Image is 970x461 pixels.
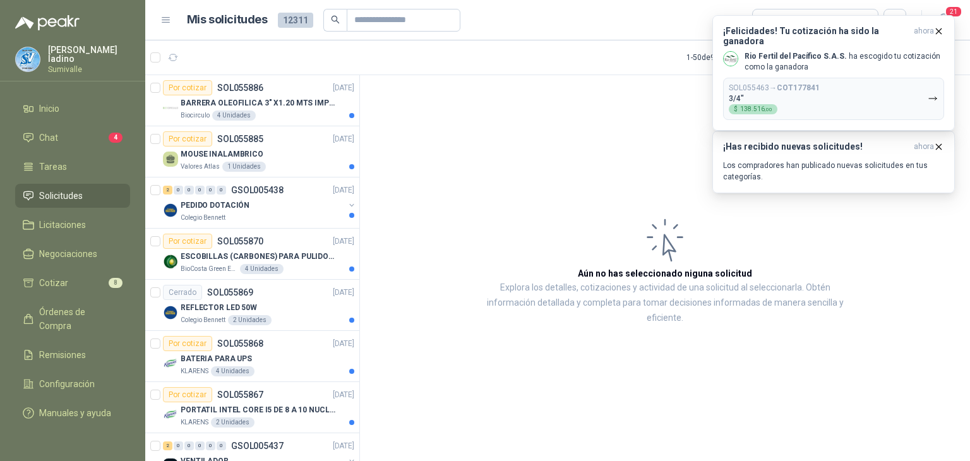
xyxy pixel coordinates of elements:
[39,218,86,232] span: Licitaciones
[333,184,354,196] p: [DATE]
[195,186,205,195] div: 0
[15,300,130,338] a: Órdenes de Compra
[181,264,237,274] p: BioCosta Green Energy S.A.S
[109,278,123,288] span: 8
[15,372,130,396] a: Configuración
[145,280,359,331] a: CerradoSOL055869[DATE] Company LogoREFLECTOR LED 50WColegio Bennett2 Unidades
[206,186,215,195] div: 0
[240,264,284,274] div: 4 Unidades
[724,52,738,66] img: Company Logo
[333,440,354,452] p: [DATE]
[181,366,208,376] p: KLARENS
[163,203,178,218] img: Company Logo
[39,247,97,261] span: Negociaciones
[163,234,212,249] div: Por cotizar
[745,51,944,73] p: ha escogido tu cotización como la ganadora
[228,315,272,325] div: 2 Unidades
[39,348,86,362] span: Remisiones
[729,83,820,93] p: SOL055463 →
[217,390,263,399] p: SOL055867
[163,285,202,300] div: Cerrado
[723,78,944,120] button: SOL055463→COT1778413/4"$138.516,00
[932,9,955,32] button: 21
[181,148,263,160] p: MOUSE INALAMBRICO
[578,266,752,280] h3: Aún no has seleccionado niguna solicitud
[181,200,249,212] p: PEDIDO DOTACIÓN
[145,126,359,177] a: Por cotizarSOL055885[DATE] MOUSE INALAMBRICOValores Atlas1 Unidades
[217,441,226,450] div: 0
[195,441,205,450] div: 0
[163,356,178,371] img: Company Logo
[163,407,178,422] img: Company Logo
[15,271,130,295] a: Cotizar8
[723,160,944,183] p: Los compradores han publicado nuevas solicitudes en tus categorías.
[39,131,58,145] span: Chat
[181,353,252,365] p: BATERIA PARA UPS
[729,104,777,114] div: $
[163,441,172,450] div: 2
[145,382,359,433] a: Por cotizarSOL055867[DATE] Company LogoPORTATIL INTEL CORE I5 DE 8 A 10 NUCLEOSKLARENS2 Unidades
[712,131,955,193] button: ¡Has recibido nuevas solicitudes!ahora Los compradores han publicado nuevas solicitudes en tus ca...
[181,251,338,263] p: ESCOBILLAS (CARBONES) PARA PULIDORA DEWALT
[211,417,254,428] div: 2 Unidades
[15,184,130,208] a: Solicitudes
[231,186,284,195] p: GSOL005438
[212,111,256,121] div: 4 Unidades
[181,315,225,325] p: Colegio Bennett
[333,133,354,145] p: [DATE]
[217,339,263,348] p: SOL055868
[181,302,257,314] p: REFLECTOR LED 50W
[48,45,130,63] p: [PERSON_NAME] ladino
[207,288,253,297] p: SOL055869
[333,82,354,94] p: [DATE]
[145,75,359,126] a: Por cotizarSOL055886[DATE] Company LogoBARRERA OLEOFILICA 3" X1.20 MTS IMPORTADOBiocirculo4 Unidades
[206,441,215,450] div: 0
[723,26,909,46] h3: ¡Felicidades! Tu cotización ha sido la ganadora
[231,441,284,450] p: GSOL005437
[217,83,263,92] p: SOL055886
[39,276,68,290] span: Cotizar
[333,236,354,248] p: [DATE]
[39,406,111,420] span: Manuales y ayuda
[163,186,172,195] div: 2
[333,287,354,299] p: [DATE]
[187,11,268,29] h1: Mis solicitudes
[740,106,772,112] span: 138.516
[163,183,357,223] a: 2 0 0 0 0 0 GSOL005438[DATE] Company LogoPEDIDO DOTACIÓNColegio Bennett
[745,52,847,61] b: Rio Fertil del Pacífico S.A.S.
[163,80,212,95] div: Por cotizar
[723,141,909,152] h3: ¡Has recibido nuevas solicitudes!
[486,280,844,326] p: Explora los detalles, cotizaciones y actividad de una solicitud al seleccionarla. Obtén informaci...
[15,401,130,425] a: Manuales y ayuda
[39,160,67,174] span: Tareas
[163,100,178,116] img: Company Logo
[777,83,820,92] b: COT177841
[765,107,772,112] span: ,00
[181,162,220,172] p: Valores Atlas
[181,213,225,223] p: Colegio Bennett
[181,417,208,428] p: KLARENS
[163,131,212,147] div: Por cotizar
[39,189,83,203] span: Solicitudes
[174,186,183,195] div: 0
[16,47,40,71] img: Company Logo
[174,441,183,450] div: 0
[39,102,59,116] span: Inicio
[333,389,354,401] p: [DATE]
[163,387,212,402] div: Por cotizar
[686,47,769,68] div: 1 - 50 de 9380
[331,15,340,24] span: search
[217,237,263,246] p: SOL055870
[145,229,359,280] a: Por cotizarSOL055870[DATE] Company LogoESCOBILLAS (CARBONES) PARA PULIDORA DEWALTBioCosta Green E...
[184,441,194,450] div: 0
[15,155,130,179] a: Tareas
[15,213,130,237] a: Licitaciones
[181,97,338,109] p: BARRERA OLEOFILICA 3" X1.20 MTS IMPORTADO
[15,242,130,266] a: Negociaciones
[163,305,178,320] img: Company Logo
[48,66,130,73] p: Sumivalle
[914,141,934,152] span: ahora
[222,162,266,172] div: 1 Unidades
[217,135,263,143] p: SOL055885
[217,186,226,195] div: 0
